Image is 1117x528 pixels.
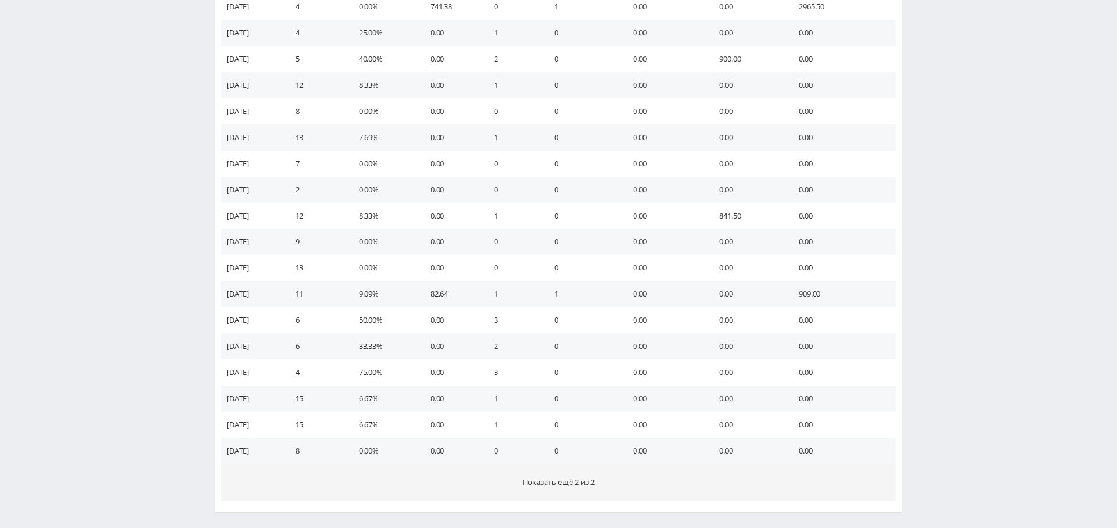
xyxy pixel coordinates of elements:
td: 6 [284,307,347,333]
td: [DATE] [221,307,284,333]
td: [DATE] [221,359,284,386]
td: 1 [482,72,543,98]
td: 1 [482,281,543,307]
td: 0 [543,177,622,203]
td: 0.00 [707,333,787,359]
td: 0 [543,438,622,464]
td: 8 [284,438,347,464]
td: 0.00 [707,255,787,281]
td: 0.00 [419,203,482,229]
td: 841.50 [707,203,787,229]
td: 900.00 [707,46,787,72]
td: 0.00 [707,386,787,412]
td: 50.00% [347,307,419,333]
td: [DATE] [221,124,284,151]
td: 1 [482,20,543,46]
td: 6.67% [347,412,419,438]
td: 0.00 [787,412,896,438]
td: [DATE] [221,412,284,438]
td: 0.00 [787,229,896,255]
td: 5 [284,46,347,72]
td: 0.00 [787,438,896,464]
td: 0.00 [707,438,787,464]
td: 0.00% [347,438,419,464]
td: 4 [284,359,347,386]
td: 0.00 [707,281,787,307]
td: 909.00 [787,281,896,307]
td: 0.00 [621,386,707,412]
td: 9 [284,229,347,255]
td: 6 [284,333,347,359]
td: 0.00 [419,124,482,151]
td: 3 [482,359,543,386]
td: 0.00 [787,151,896,177]
td: 0.00 [787,46,896,72]
td: [DATE] [221,151,284,177]
td: 3 [482,307,543,333]
td: 0 [543,151,622,177]
td: 0.00 [419,151,482,177]
td: 0.00 [621,98,707,124]
td: 0.00 [707,151,787,177]
td: [DATE] [221,72,284,98]
td: 0.00 [419,333,482,359]
td: 0.00 [787,203,896,229]
td: 0.00 [621,177,707,203]
td: 0 [543,72,622,98]
td: 0.00 [707,307,787,333]
td: 1 [543,281,622,307]
td: 0.00 [707,177,787,203]
td: 0.00 [787,98,896,124]
td: 25.00% [347,20,419,46]
td: 0 [543,46,622,72]
td: 8 [284,98,347,124]
td: 0 [482,229,543,255]
td: [DATE] [221,177,284,203]
td: 0.00 [621,20,707,46]
td: 0.00 [419,386,482,412]
td: [DATE] [221,333,284,359]
td: 2 [284,177,347,203]
td: 0 [482,177,543,203]
td: 12 [284,203,347,229]
td: 0.00 [419,438,482,464]
td: 0 [543,333,622,359]
td: 0.00 [787,72,896,98]
td: 15 [284,386,347,412]
td: [DATE] [221,46,284,72]
td: 0.00% [347,151,419,177]
td: 0.00 [419,255,482,281]
td: 0.00 [707,412,787,438]
td: [DATE] [221,229,284,255]
td: 0.00 [707,98,787,124]
td: 6.67% [347,386,419,412]
td: 0.00 [621,255,707,281]
td: [DATE] [221,255,284,281]
td: 2 [482,46,543,72]
td: 33.33% [347,333,419,359]
td: 0.00 [621,307,707,333]
td: 0.00 [621,151,707,177]
td: 0.00 [787,359,896,386]
td: 0.00% [347,255,419,281]
td: [DATE] [221,98,284,124]
td: 75.00% [347,359,419,386]
td: 0 [543,203,622,229]
td: 8.33% [347,203,419,229]
td: 0 [543,307,622,333]
td: 1 [482,412,543,438]
td: 0.00 [419,307,482,333]
td: 0 [543,412,622,438]
td: 0.00 [419,359,482,386]
span: Показать ещё 2 из 2 [522,477,595,487]
td: [DATE] [221,438,284,464]
td: 0.00 [621,46,707,72]
td: 0.00 [419,412,482,438]
td: 0.00 [787,386,896,412]
td: 0.00% [347,98,419,124]
td: 0.00 [787,307,896,333]
td: 0 [543,386,622,412]
td: [DATE] [221,203,284,229]
td: 82.64 [419,281,482,307]
td: 11 [284,281,347,307]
